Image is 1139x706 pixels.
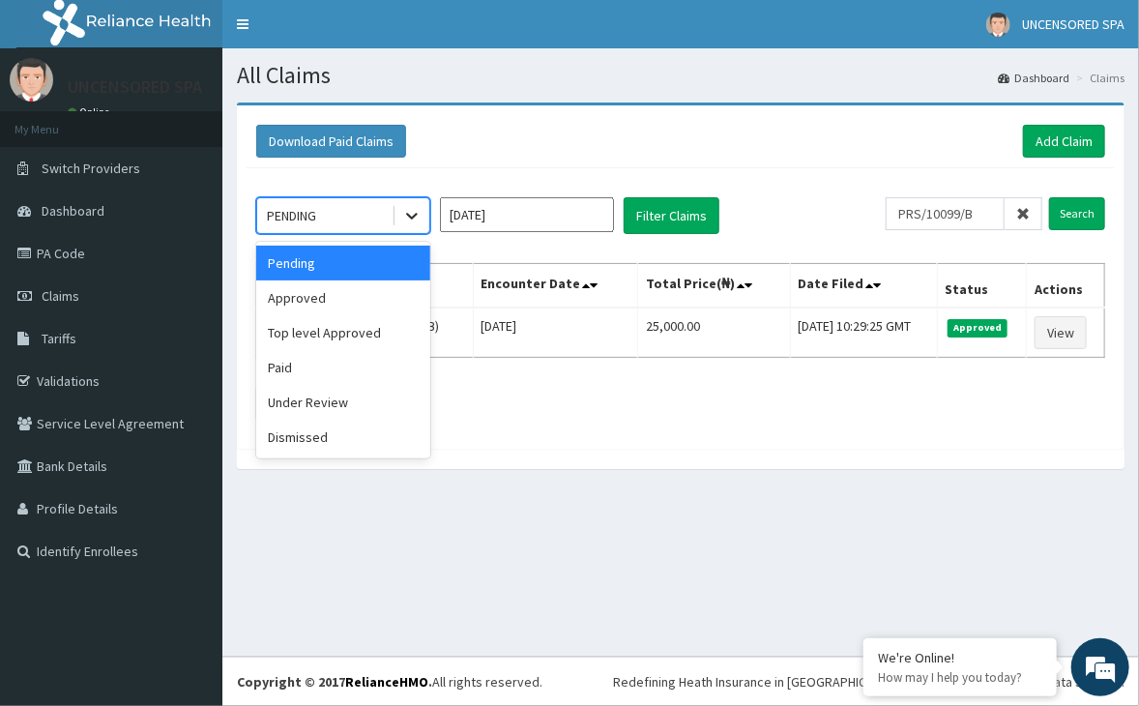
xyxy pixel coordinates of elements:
[256,420,430,455] div: Dismissed
[237,63,1124,88] h1: All Claims
[68,105,114,119] a: Online
[937,264,1027,309] th: Status
[1049,197,1105,230] input: Search
[42,202,104,220] span: Dashboard
[998,70,1069,86] a: Dashboard
[886,197,1005,230] input: Search by HMO ID
[440,197,614,232] input: Select Month and Year
[256,125,406,158] button: Download Paid Claims
[42,287,79,305] span: Claims
[986,13,1010,37] img: User Image
[637,264,790,309] th: Total Price(₦)
[237,673,432,691] strong: Copyright © 2017 .
[473,308,637,358] td: [DATE]
[613,672,1124,691] div: Redefining Heath Insurance in [GEOGRAPHIC_DATA] using Telemedicine and Data Science!
[256,385,430,420] div: Under Review
[1027,264,1105,309] th: Actions
[1035,316,1087,349] a: View
[1071,70,1124,86] li: Claims
[878,649,1042,666] div: We're Online!
[637,308,790,358] td: 25,000.00
[42,160,140,177] span: Switch Providers
[256,350,430,385] div: Paid
[878,669,1042,686] p: How may I help you today?
[624,197,719,234] button: Filter Claims
[473,264,637,309] th: Encounter Date
[948,319,1008,337] span: Approved
[222,657,1139,706] footer: All rights reserved.
[42,330,76,347] span: Tariffs
[256,246,430,280] div: Pending
[256,280,430,315] div: Approved
[1023,125,1105,158] a: Add Claim
[1022,15,1124,33] span: UNCENSORED SPA
[345,673,428,691] a: RelianceHMO
[790,308,937,358] td: [DATE] 10:29:25 GMT
[267,206,316,225] div: PENDING
[256,315,430,350] div: Top level Approved
[10,58,53,102] img: User Image
[68,78,202,96] p: UNCENSORED SPA
[790,264,937,309] th: Date Filed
